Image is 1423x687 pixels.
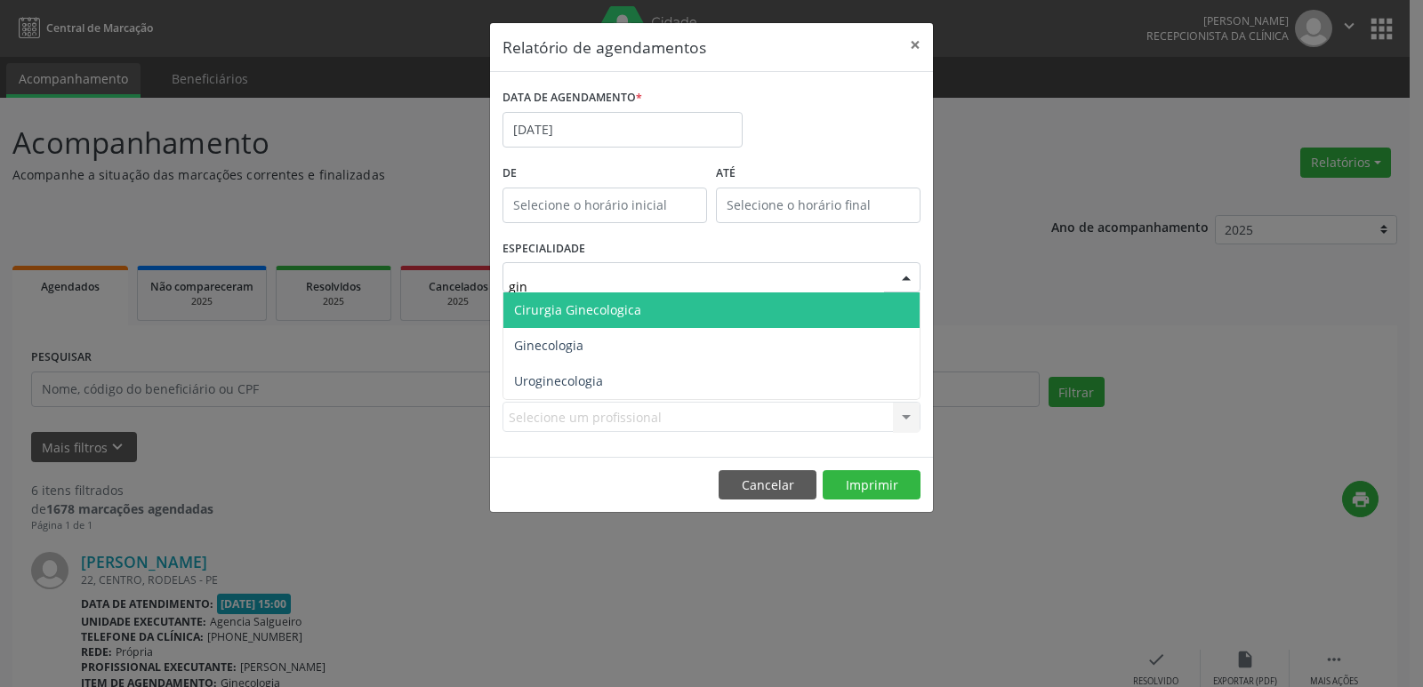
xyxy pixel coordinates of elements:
input: Selecione uma data ou intervalo [502,112,743,148]
input: Seleciona uma especialidade [509,268,884,304]
span: Uroginecologia [514,372,603,389]
label: ESPECIALIDADE [502,236,585,263]
span: Cirurgia Ginecologica [514,301,641,318]
h5: Relatório de agendamentos [502,36,706,59]
input: Selecione o horário inicial [502,188,707,223]
label: De [502,160,707,188]
input: Selecione o horário final [716,188,921,223]
button: Close [897,23,933,67]
label: ATÉ [716,160,921,188]
button: Cancelar [719,470,816,500]
button: Imprimir [823,470,921,500]
label: DATA DE AGENDAMENTO [502,84,642,112]
span: Ginecologia [514,337,583,354]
